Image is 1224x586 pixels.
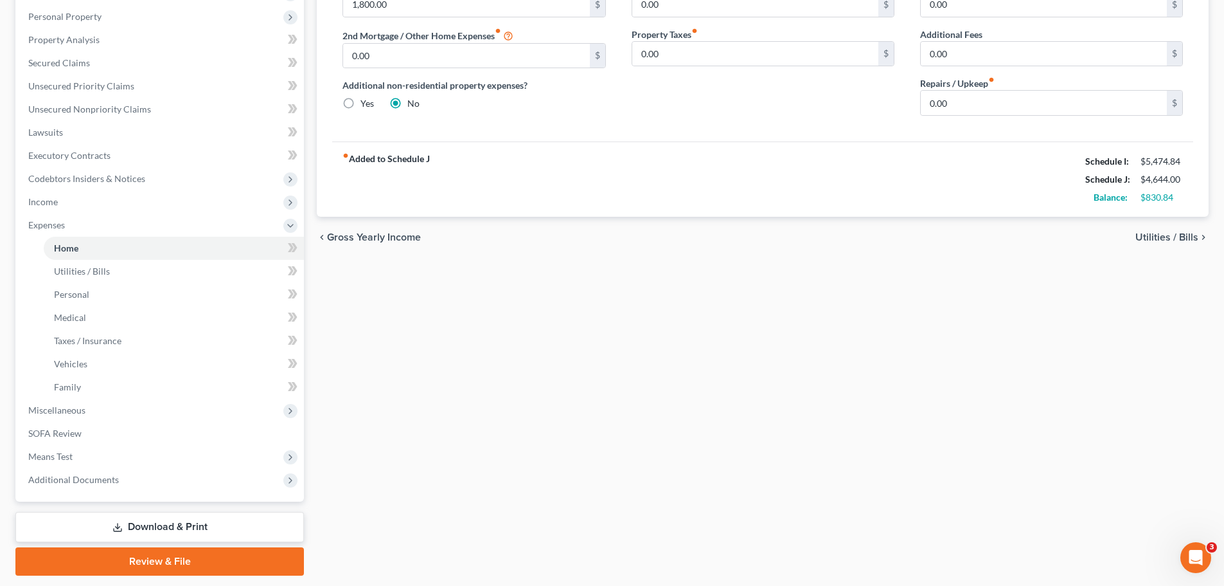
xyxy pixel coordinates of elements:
span: Unsecured Priority Claims [28,80,134,91]
span: Family [54,381,81,392]
strong: Schedule J: [1085,174,1130,185]
span: Medical [54,312,86,323]
span: Means Test [28,451,73,462]
i: fiber_manual_record [988,77,995,83]
label: Property Taxes [632,28,698,41]
div: $830.84 [1140,191,1183,204]
button: chevron_left Gross Yearly Income [317,232,421,243]
div: $ [878,42,894,66]
div: $5,474.84 [1140,155,1183,168]
span: Unsecured Nonpriority Claims [28,104,151,114]
i: fiber_manual_record [691,28,698,34]
iframe: Intercom live chat [1180,542,1211,573]
a: Unsecured Priority Claims [18,75,304,98]
a: Secured Claims [18,51,304,75]
input: -- [343,44,589,68]
span: Gross Yearly Income [327,232,421,243]
strong: Balance: [1094,192,1128,203]
a: Unsecured Nonpriority Claims [18,98,304,121]
span: Lawsuits [28,127,63,138]
span: Utilities / Bills [1135,232,1198,243]
span: Secured Claims [28,57,90,68]
span: Property Analysis [28,34,100,45]
span: Home [54,243,78,253]
label: No [407,97,420,110]
a: Review & File [15,547,304,576]
strong: Added to Schedule J [342,152,430,206]
label: Additional non-residential property expenses? [342,78,605,92]
span: Codebtors Insiders & Notices [28,173,145,184]
input: -- [921,42,1167,66]
span: Utilities / Bills [54,266,110,277]
div: $ [1167,91,1182,115]
div: $ [590,44,605,68]
a: Vehicles [44,353,304,376]
a: Property Analysis [18,28,304,51]
div: $4,644.00 [1140,173,1183,186]
label: Additional Fees [920,28,982,41]
a: Download & Print [15,512,304,542]
span: Additional Documents [28,474,119,485]
span: Personal [54,289,89,300]
a: Taxes / Insurance [44,329,304,353]
i: fiber_manual_record [342,152,349,159]
span: Income [28,196,58,207]
a: Personal [44,283,304,306]
button: Utilities / Bills chevron_right [1135,232,1209,243]
a: Utilities / Bills [44,260,304,283]
i: chevron_left [317,232,327,243]
span: Personal Property [28,11,102,22]
span: Miscellaneous [28,405,85,416]
input: -- [632,42,878,66]
a: Medical [44,306,304,329]
a: SOFA Review [18,422,304,445]
a: Home [44,237,304,260]
span: Executory Contracts [28,150,111,161]
i: fiber_manual_record [495,28,501,34]
label: 2nd Mortgage / Other Home Expenses [342,28,513,43]
span: Vehicles [54,358,87,369]
div: $ [1167,42,1182,66]
span: Expenses [28,219,65,230]
a: Lawsuits [18,121,304,144]
label: Repairs / Upkeep [920,77,995,90]
strong: Schedule I: [1085,156,1129,167]
i: chevron_right [1198,232,1209,243]
span: Taxes / Insurance [54,335,121,346]
span: SOFA Review [28,428,82,439]
a: Family [44,376,304,399]
label: Yes [360,97,374,110]
span: 3 [1207,542,1217,553]
a: Executory Contracts [18,144,304,167]
input: -- [921,91,1167,115]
